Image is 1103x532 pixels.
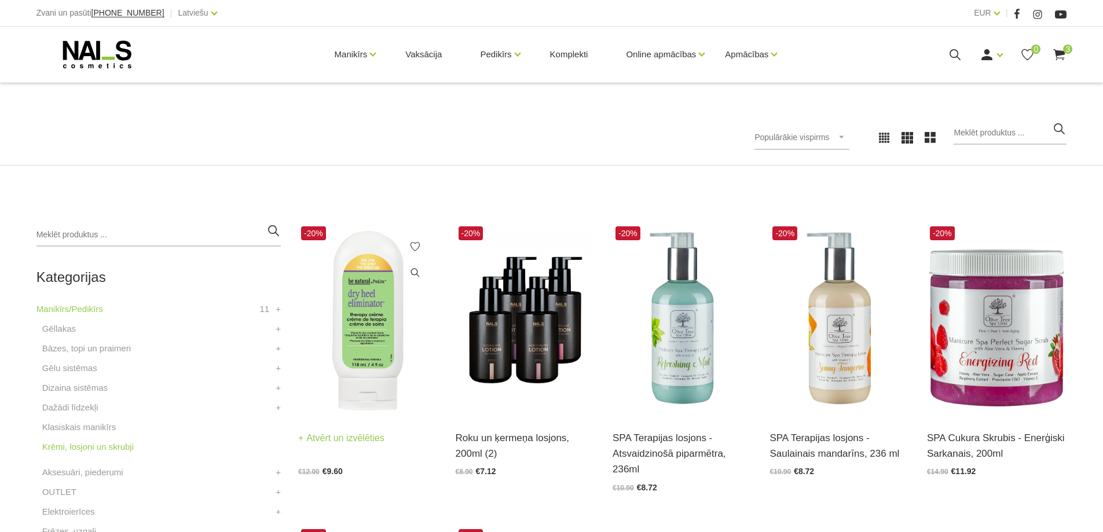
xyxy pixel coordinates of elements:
a: + [276,342,281,355]
span: €10.90 [613,484,634,492]
a: [PHONE_NUMBER] [91,9,164,17]
a: + [276,505,281,519]
span: -20% [301,226,326,240]
a: + [276,361,281,375]
img: Īpaši ieteikts sausai un raupjai ādai. Unikāls vitamīnu un enerģijas skrubis ar ādas atjaunošanas... [927,223,1067,416]
a: Atvērt un izvēlēties [298,430,384,446]
a: Klasiskais manikīrs [42,420,116,434]
input: Meklēt produktus ... [954,122,1067,145]
a: Dizaina sistēmas [42,381,108,395]
span: €11.92 [951,467,976,476]
span: -20% [772,226,797,240]
a: Bāzes, topi un praimeri [42,342,131,355]
a: + [276,401,281,414]
a: Roku un ķermeņa losjons, 200ml (2) [456,430,595,461]
div: Zvani un pasūti [36,6,164,20]
a: + [276,381,281,395]
a: Manikīrs [335,31,368,78]
a: Komplekti [541,27,598,82]
span: | [170,6,173,20]
span: -20% [459,226,483,240]
a: Elektroierīces [42,505,95,519]
a: + [276,322,281,336]
a: Aksesuāri, piederumi [42,465,123,479]
img: Krēms novērš uzstaigājumu rašanos, pēdu plaisāšanu, varžacu veidošanos. Labākais risinājums, lai ... [298,223,438,416]
a: Latviešu [178,6,208,20]
span: [PHONE_NUMBER] [91,8,164,17]
a: Gēllakas [42,322,76,336]
a: SPA Terapijas losjons - Atsvaidzinošā piparmētra, 236ml [613,430,752,478]
span: €7.12 [476,467,496,476]
span: -20% [615,226,640,240]
a: Dažādi līdzekļi [42,401,98,414]
a: EUR [974,6,991,20]
a: Pedikīrs [480,31,511,78]
a: Krēmi, losjoni un skrubji [42,440,134,454]
a: + [276,302,281,316]
a: + [276,465,281,479]
a: Vaksācija [396,27,451,82]
span: €8.90 [456,468,473,476]
img: SPA Terapijas losjons - Saulainais mandarīns, 236 mlNodrošina ar vitamīniem, intensīvi atjauno un... [769,223,909,416]
span: -20% [930,226,955,240]
span: 11 [259,302,269,316]
span: Populārākie vispirms [754,133,829,142]
span: €14.90 [927,468,948,476]
a: Manikīrs/Pedikīrs [36,302,103,316]
img: Atsvaidzinošs Spa Tearpijas losjons pēdām/kājām ar piparmētras aromātu.Spa Terapijas pēdu losjons... [613,223,752,416]
span: | [1006,6,1008,20]
a: SPA Terapijas losjons - Saulainais mandarīns, 236 ml [769,430,909,461]
a: 0 [1020,47,1035,62]
a: Apmācības [725,31,768,78]
h2: Kategorijas [36,270,281,285]
span: 0 [1031,45,1040,54]
img: BAROJOŠS roku un ķermeņa LOSJONSBALI COCONUT barojošs roku un ķermeņa losjons paredzēts jebkura t... [456,223,595,416]
span: €12.00 [298,468,320,476]
a: OUTLET [42,485,76,499]
input: Meklēt produktus ... [36,223,281,247]
span: 3 [1063,45,1072,54]
a: SPA Cukura Skrubis - Enerģiski Sarkanais, 200ml [927,430,1067,461]
span: €8.72 [794,467,814,476]
a: Online apmācības [626,31,696,78]
span: €8.72 [637,483,657,492]
span: €9.60 [323,467,343,476]
a: + [276,485,281,499]
a: Gēlu sistēmas [42,361,97,375]
span: €10.90 [769,468,791,476]
a: 3 [1052,47,1067,62]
